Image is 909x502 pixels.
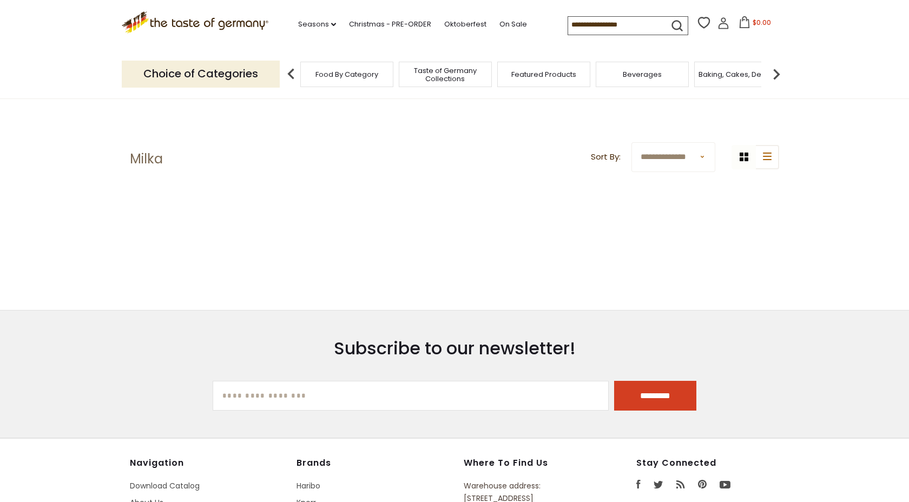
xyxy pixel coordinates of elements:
img: next arrow [766,63,787,85]
button: $0.00 [732,16,778,32]
h4: Navigation [130,458,286,468]
a: Taste of Germany Collections [402,67,489,83]
h3: Subscribe to our newsletter! [213,338,696,359]
a: On Sale [499,18,527,30]
h1: Milka [130,151,163,167]
h4: Where to find us [464,458,587,468]
a: Oktoberfest [444,18,486,30]
a: Haribo [297,480,320,491]
h4: Brands [297,458,452,468]
span: $0.00 [753,18,771,27]
a: Food By Category [315,70,378,78]
a: Beverages [623,70,662,78]
a: Seasons [298,18,336,30]
img: previous arrow [280,63,302,85]
label: Sort By: [591,150,621,164]
h4: Stay Connected [636,458,779,468]
p: Choice of Categories [122,61,280,87]
a: Baking, Cakes, Desserts [699,70,782,78]
a: Christmas - PRE-ORDER [349,18,431,30]
a: Download Catalog [130,480,200,491]
a: Featured Products [511,70,576,78]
